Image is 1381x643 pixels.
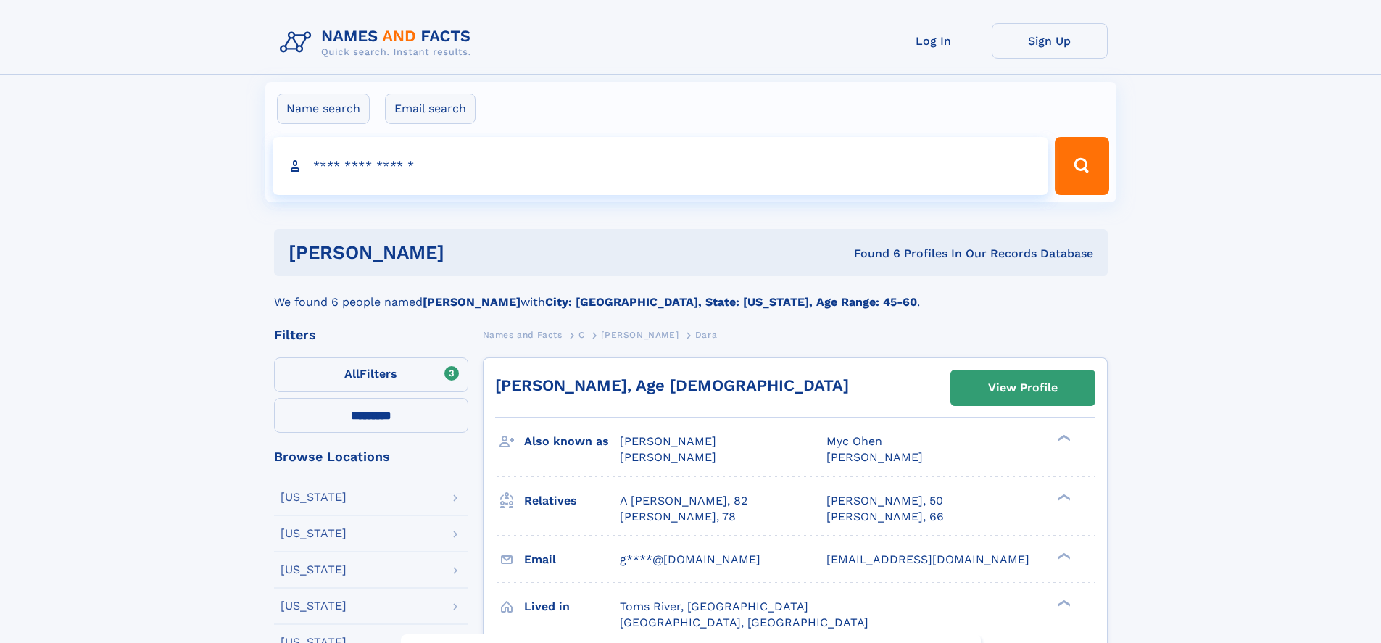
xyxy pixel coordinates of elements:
[620,493,747,509] a: A [PERSON_NAME], 82
[988,371,1058,405] div: View Profile
[274,450,468,463] div: Browse Locations
[277,94,370,124] label: Name search
[1054,433,1071,443] div: ❯
[826,509,944,525] a: [PERSON_NAME], 66
[524,489,620,513] h3: Relatives
[620,509,736,525] a: [PERSON_NAME], 78
[601,330,679,340] span: [PERSON_NAME]
[545,295,917,309] b: City: [GEOGRAPHIC_DATA], State: [US_STATE], Age Range: 45-60
[524,547,620,572] h3: Email
[649,246,1093,262] div: Found 6 Profiles In Our Records Database
[695,330,717,340] span: Dara
[826,493,943,509] a: [PERSON_NAME], 50
[601,325,679,344] a: [PERSON_NAME]
[289,244,650,262] h1: [PERSON_NAME]
[1054,551,1071,560] div: ❯
[344,367,360,381] span: All
[274,276,1108,311] div: We found 6 people named with .
[992,23,1108,59] a: Sign Up
[578,325,585,344] a: C
[1054,492,1071,502] div: ❯
[1055,137,1108,195] button: Search Button
[876,23,992,59] a: Log In
[524,594,620,619] h3: Lived in
[620,615,868,629] span: [GEOGRAPHIC_DATA], [GEOGRAPHIC_DATA]
[274,328,468,341] div: Filters
[951,370,1095,405] a: View Profile
[620,450,716,464] span: [PERSON_NAME]
[274,23,483,62] img: Logo Names and Facts
[620,434,716,448] span: [PERSON_NAME]
[281,564,347,576] div: [US_STATE]
[524,429,620,454] h3: Also known as
[495,376,849,394] a: [PERSON_NAME], Age [DEMOGRAPHIC_DATA]
[620,600,808,613] span: Toms River, [GEOGRAPHIC_DATA]
[273,137,1049,195] input: search input
[826,450,923,464] span: [PERSON_NAME]
[826,552,1029,566] span: [EMAIL_ADDRESS][DOMAIN_NAME]
[578,330,585,340] span: C
[826,434,882,448] span: Myc Ohen
[385,94,476,124] label: Email search
[483,325,563,344] a: Names and Facts
[281,600,347,612] div: [US_STATE]
[1054,598,1071,607] div: ❯
[281,528,347,539] div: [US_STATE]
[274,357,468,392] label: Filters
[423,295,521,309] b: [PERSON_NAME]
[281,491,347,503] div: [US_STATE]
